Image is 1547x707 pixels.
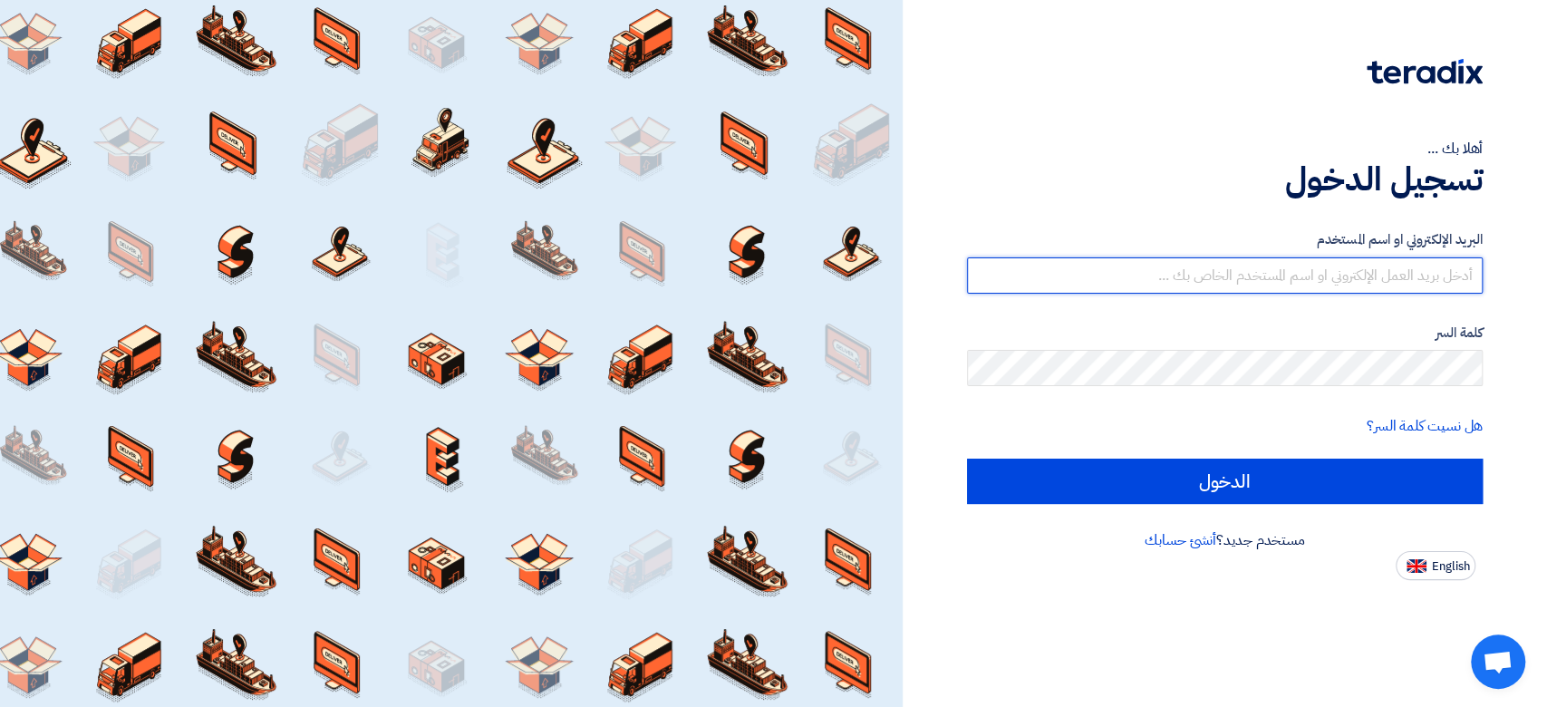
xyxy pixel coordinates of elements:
[967,529,1483,551] div: مستخدم جديد؟
[1471,634,1525,689] a: Open chat
[1145,529,1216,551] a: أنشئ حسابك
[1367,415,1483,437] a: هل نسيت كلمة السر؟
[1396,551,1475,580] button: English
[967,229,1483,250] label: البريد الإلكتروني او اسم المستخدم
[1407,559,1426,573] img: en-US.png
[967,459,1483,504] input: الدخول
[967,323,1483,344] label: كلمة السر
[1432,560,1470,573] span: English
[967,160,1483,199] h1: تسجيل الدخول
[967,257,1483,294] input: أدخل بريد العمل الإلكتروني او اسم المستخدم الخاص بك ...
[967,138,1483,160] div: أهلا بك ...
[1367,59,1483,84] img: Teradix logo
